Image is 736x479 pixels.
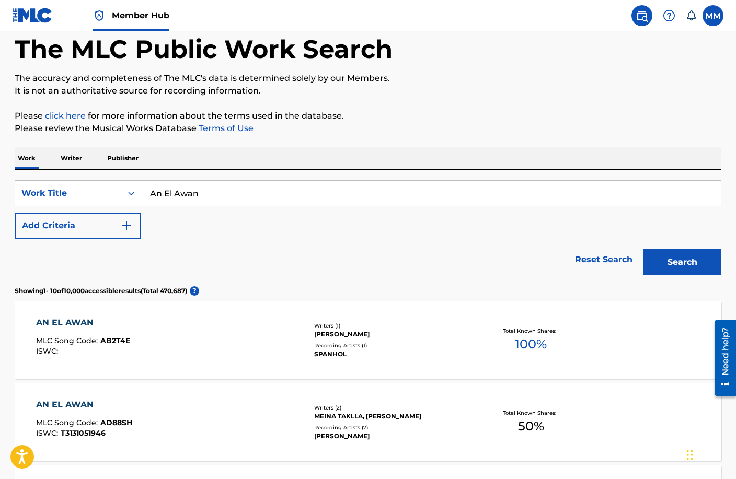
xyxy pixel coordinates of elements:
div: Drag [687,439,693,471]
div: [PERSON_NAME] [314,330,472,339]
p: Work [15,147,39,169]
div: User Menu [703,5,723,26]
div: Help [659,5,680,26]
iframe: Chat Widget [684,429,736,479]
span: ? [190,286,199,296]
div: Writers ( 1 ) [314,322,472,330]
button: Search [643,249,721,275]
a: Reset Search [570,248,638,271]
a: Terms of Use [197,123,254,133]
div: [PERSON_NAME] [314,431,472,441]
form: Search Form [15,180,721,281]
div: Recording Artists ( 7 ) [314,424,472,431]
p: The accuracy and completeness of The MLC's data is determined solely by our Members. [15,72,721,85]
p: Please review the Musical Works Database [15,122,721,135]
div: AN EL AWAN [36,317,130,329]
img: help [663,9,675,22]
p: It is not an authoritative source for recording information. [15,85,721,97]
div: Writers ( 2 ) [314,404,472,412]
span: MLC Song Code : [36,418,100,427]
p: Please for more information about the terms used in the database. [15,110,721,122]
img: search [636,9,648,22]
a: AN EL AWANMLC Song Code:AB2T4EISWC:Writers (1)[PERSON_NAME]Recording Artists (1)SPANHOLTotal Know... [15,301,721,379]
div: Work Title [21,187,116,200]
div: Notifications [686,10,696,21]
span: 100 % [515,335,547,354]
div: SPANHOL [314,349,472,359]
img: 9d2ae6d4665cec9f34b9.svg [120,219,133,232]
p: Total Known Shares: [503,327,559,335]
a: click here [45,111,86,121]
span: MLC Song Code : [36,336,100,345]
span: T3131051946 [61,428,106,438]
img: Top Rightsholder [93,9,106,22]
a: Public Search [631,5,652,26]
p: Total Known Shares: [503,409,559,417]
h1: The MLC Public Work Search [15,33,393,65]
a: AN EL AWANMLC Song Code:AD88SHISWC:T3131051946Writers (2)MEINA TAKLLA, [PERSON_NAME]Recording Art... [15,383,721,461]
span: AD88SH [100,418,132,427]
img: MLC Logo [13,8,53,23]
span: 50 % [518,417,544,436]
span: ISWC : [36,346,61,356]
p: Publisher [104,147,142,169]
div: Recording Artists ( 1 ) [314,342,472,349]
button: Add Criteria [15,213,141,239]
div: MEINA TAKLLA, [PERSON_NAME] [314,412,472,421]
span: Member Hub [112,9,169,21]
iframe: Resource Center [707,316,736,400]
p: Showing 1 - 10 of 10,000 accessible results (Total 470,687 ) [15,286,187,296]
p: Writer [57,147,85,169]
div: AN EL AWAN [36,399,132,411]
span: AB2T4E [100,336,130,345]
span: ISWC : [36,428,61,438]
